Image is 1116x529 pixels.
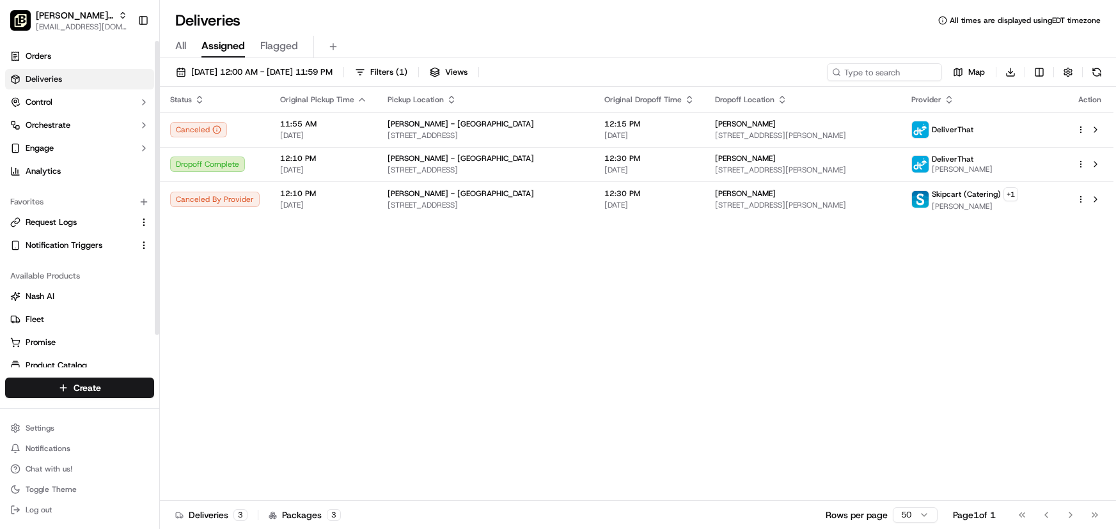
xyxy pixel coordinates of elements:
a: Fleet [10,314,149,325]
img: profile_skipcart_partner.png [912,191,929,208]
span: Create [74,381,101,394]
div: Available Products [5,266,154,286]
div: Deliveries [175,509,248,521]
button: [EMAIL_ADDRESS][DOMAIN_NAME] [36,22,127,32]
span: 12:30 PM [604,153,695,164]
input: Type to search [827,63,942,81]
span: Original Dropoff Time [604,95,682,105]
button: Promise [5,332,154,353]
span: [DATE] [280,165,367,175]
div: 3 [327,509,341,521]
span: [PERSON_NAME] [932,164,993,174]
span: 12:10 PM [280,188,367,199]
span: Toggle Theme [26,484,77,494]
span: Control [26,96,52,108]
div: Page 1 of 1 [953,509,996,521]
img: profile_deliverthat_partner.png [912,156,929,172]
span: [DATE] [604,165,695,175]
span: Filters [370,66,407,78]
button: Filters(1) [349,63,413,81]
span: Product Catalog [26,360,87,371]
span: [PERSON_NAME] [932,201,1018,211]
a: Product Catalog [10,360,149,371]
span: Fleet [26,314,44,325]
span: [PERSON_NAME] [715,188,776,199]
button: Engage [5,138,154,158]
button: Toggle Theme [5,480,154,498]
span: [DATE] [604,200,695,210]
span: Notification Triggers [26,240,102,251]
button: Refresh [1088,63,1106,81]
span: Views [445,66,468,78]
div: Favorites [5,192,154,212]
p: Rows per page [826,509,888,521]
a: Promise [10,337,149,348]
button: Nash AI [5,286,154,307]
span: Engage [26,142,54,154]
button: +1 [1003,187,1018,201]
span: All times are displayed using EDT timezone [950,15,1101,26]
span: Map [968,66,985,78]
img: Pei Wei - Alliance [10,10,31,31]
div: Packages [269,509,341,521]
button: Create [5,378,154,398]
a: Deliveries [5,69,154,89]
span: Promise [26,337,56,348]
span: Request Logs [26,217,77,228]
span: [PERSON_NAME] - [GEOGRAPHIC_DATA] [388,188,534,199]
span: Settings [26,423,54,433]
button: [PERSON_NAME] - Alliance [36,9,113,22]
span: Notifications [26,443,70,454]
span: [DATE] [280,130,367,141]
button: Orchestrate [5,115,154,135]
button: Notifications [5,440,154,457]
span: 11:55 AM [280,119,367,129]
span: [PERSON_NAME] [715,119,776,129]
div: Action [1076,95,1103,105]
button: Chat with us! [5,460,154,478]
span: [STREET_ADDRESS] [388,130,584,141]
span: [STREET_ADDRESS][PERSON_NAME] [715,130,891,141]
button: Product Catalog [5,355,154,376]
button: Canceled [170,122,227,137]
span: Skipcart (Catering) [932,189,1001,199]
span: [STREET_ADDRESS][PERSON_NAME] [715,165,891,175]
span: All [175,38,186,54]
span: Orders [26,50,51,62]
span: [DATE] [280,200,367,210]
button: [DATE] 12:00 AM - [DATE] 11:59 PM [170,63,338,81]
button: Pei Wei - Alliance[PERSON_NAME] - Alliance[EMAIL_ADDRESS][DOMAIN_NAME] [5,5,132,36]
span: Assigned [201,38,245,54]
button: Views [424,63,473,81]
span: Dropoff Location [715,95,774,105]
button: Log out [5,501,154,519]
span: [DATE] [604,130,695,141]
span: [DATE] 12:00 AM - [DATE] 11:59 PM [191,66,333,78]
span: 12:15 PM [604,119,695,129]
span: Deliveries [26,73,62,85]
span: Nash AI [26,291,54,302]
button: Settings [5,419,154,437]
span: Original Pickup Time [280,95,354,105]
span: 12:30 PM [604,188,695,199]
span: Flagged [260,38,298,54]
button: Fleet [5,309,154,330]
a: Orders [5,46,154,66]
span: DeliverThat [932,154,973,164]
span: Orchestrate [26,119,70,131]
div: 3 [233,509,248,521]
span: [STREET_ADDRESS][PERSON_NAME] [715,200,891,210]
button: Request Logs [5,212,154,233]
h1: Deliveries [175,10,240,31]
span: Chat with us! [26,464,72,474]
button: Control [5,92,154,112]
span: [STREET_ADDRESS] [388,165,584,175]
a: Analytics [5,161,154,181]
a: Request Logs [10,217,134,228]
a: Nash AI [10,291,149,302]
span: [STREET_ADDRESS] [388,200,584,210]
span: Provider [911,95,941,105]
